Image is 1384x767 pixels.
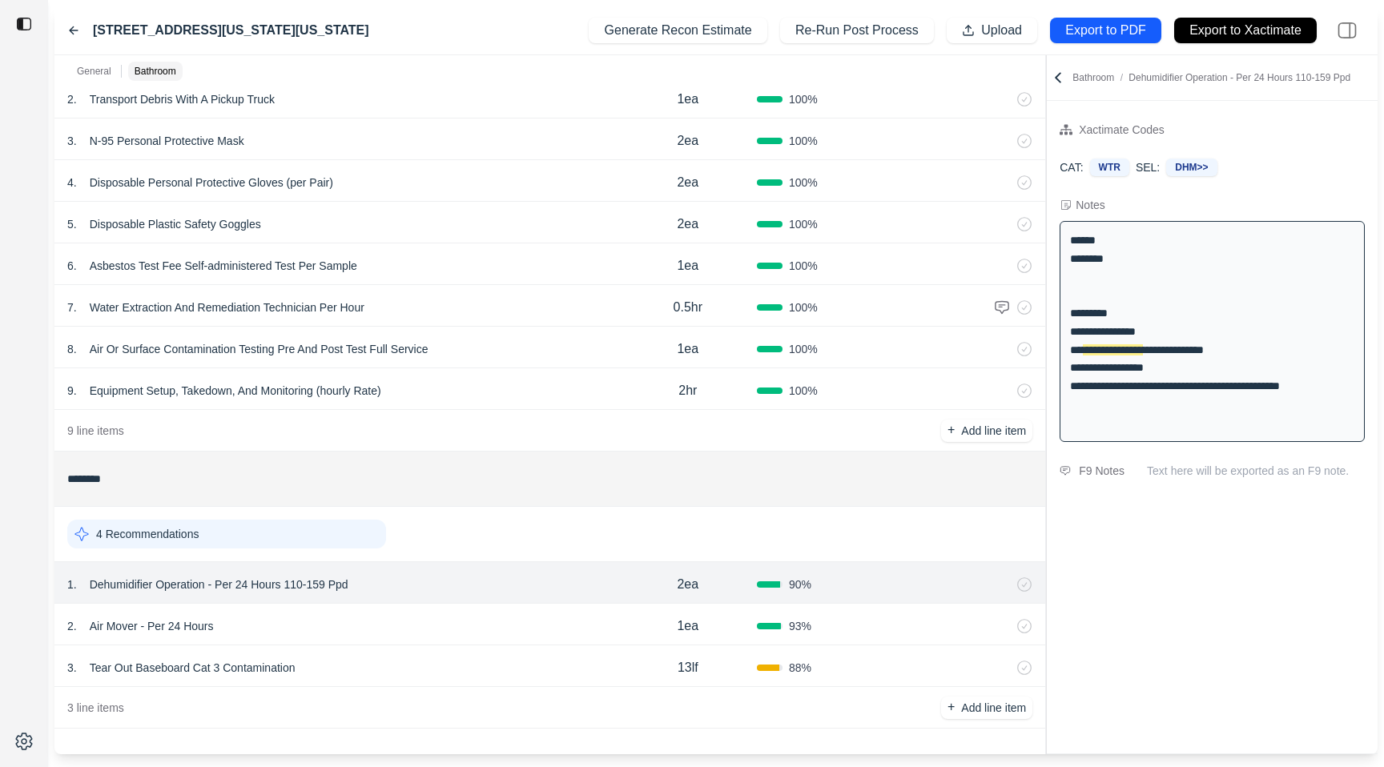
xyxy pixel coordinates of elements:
p: 2ea [677,131,698,151]
span: 100 % [789,91,818,107]
div: WTR [1090,159,1129,176]
p: 5 . [67,216,77,232]
img: right-panel.svg [1330,13,1365,48]
p: Text here will be exported as an F9 note. [1147,463,1365,479]
p: 2ea [677,215,698,234]
button: Export to Xactimate [1174,18,1317,43]
button: Re-Run Post Process [780,18,934,43]
p: SEL: [1136,159,1160,175]
button: +Add line item [941,697,1032,719]
p: 0.5hr [674,298,702,317]
label: [STREET_ADDRESS][US_STATE][US_STATE] [93,21,369,40]
p: 3 . [67,660,77,676]
p: Re-Run Post Process [795,22,919,40]
p: 1ea [677,256,698,275]
p: 4 . [67,175,77,191]
span: 93 % [789,618,811,634]
p: 6 . [67,258,77,274]
span: Dehumidifier Operation - Per 24 Hours 110-159 Ppd [1129,72,1350,83]
p: 2 . [67,91,77,107]
span: 100 % [789,216,818,232]
p: 2ea [677,575,698,594]
p: 4 Recommendations [96,526,199,542]
div: DHM>> [1166,159,1217,176]
p: Export to Xactimate [1189,22,1302,40]
img: toggle sidebar [16,16,32,32]
p: Bathroom [135,65,176,78]
p: General [77,65,111,78]
p: Generate Recon Estimate [605,22,752,40]
span: 100 % [789,341,818,357]
button: Generate Recon Estimate [589,18,766,43]
p: 2 . [67,618,77,634]
p: Bathroom [1072,71,1350,84]
p: 3 line items [67,700,124,716]
span: 100 % [789,133,818,149]
div: Xactimate Codes [1079,120,1165,139]
span: 100 % [789,299,818,315]
span: 100 % [789,175,818,191]
p: Disposable Personal Protective Gloves (per Pair) [83,171,340,194]
p: + [947,421,955,440]
span: 90 % [789,576,811,592]
p: Equipment Setup, Takedown, And Monitoring (hourly Rate) [83,379,388,402]
p: 1ea [677,339,698,359]
div: F9 Notes [1079,461,1124,480]
button: +Add line item [941,420,1032,442]
p: Dehumidifier Operation - Per 24 Hours 110-159 Ppd [83,573,355,596]
img: comment [994,299,1010,315]
p: Asbestos Test Fee Self-administered Test Per Sample [83,255,364,277]
p: 7 . [67,299,77,315]
p: + [947,698,955,717]
span: / [1114,72,1129,83]
span: 88 % [789,660,811,676]
div: Notes [1076,197,1105,213]
p: 1 . [67,576,77,592]
p: 1ea [677,616,698,636]
span: 100 % [789,383,818,399]
p: 8 . [67,341,77,357]
p: 13lf [678,658,698,677]
img: comment [1060,466,1071,476]
p: 2hr [678,381,697,400]
p: Water Extraction And Remediation Technician Per Hour [83,296,371,319]
p: Air Or Surface Contamination Testing Pre And Post Test Full Service [83,338,435,360]
span: 100 % [789,258,818,274]
p: CAT: [1060,159,1083,175]
p: Upload [981,22,1022,40]
p: Export to PDF [1065,22,1145,40]
p: Transport Debris With A Pickup Truck [83,88,281,110]
p: 9 . [67,383,77,399]
p: Disposable Plastic Safety Goggles [83,213,268,235]
p: 9 line items [67,423,124,439]
p: 3 . [67,133,77,149]
p: Tear Out Baseboard Cat 3 Contamination [83,657,302,679]
p: 1ea [677,90,698,109]
p: N-95 Personal Protective Mask [83,130,251,152]
p: Add line item [961,700,1026,716]
button: Export to PDF [1050,18,1161,43]
button: Upload [947,18,1037,43]
p: 2ea [677,173,698,192]
p: Add line item [961,423,1026,439]
p: Air Mover - Per 24 Hours [83,615,220,637]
